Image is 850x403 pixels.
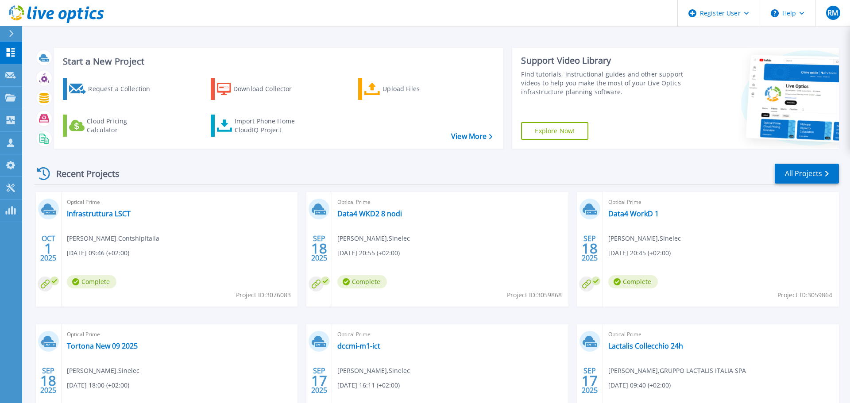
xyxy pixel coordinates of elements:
[236,290,291,300] span: Project ID: 3076083
[63,78,162,100] a: Request a Collection
[311,365,328,397] div: SEP 2025
[67,380,129,390] span: [DATE] 18:00 (+02:00)
[311,245,327,252] span: 18
[87,117,158,134] div: Cloud Pricing Calculator
[337,275,387,288] span: Complete
[507,290,562,300] span: Project ID: 3059868
[608,275,658,288] span: Complete
[63,115,162,137] a: Cloud Pricing Calculator
[88,80,159,98] div: Request a Collection
[581,232,598,265] div: SEP 2025
[358,78,457,100] a: Upload Files
[337,197,563,207] span: Optical Prime
[581,365,598,397] div: SEP 2025
[775,164,839,184] a: All Projects
[67,248,129,258] span: [DATE] 09:46 (+02:00)
[40,232,57,265] div: OCT 2025
[608,330,834,339] span: Optical Prime
[608,248,671,258] span: [DATE] 20:45 (+02:00)
[777,290,832,300] span: Project ID: 3059864
[337,342,380,350] a: dccmi-m1-ict
[382,80,453,98] div: Upload Files
[34,163,131,184] div: Recent Projects
[67,342,138,350] a: Tortona New 09 2025
[521,55,688,66] div: Support Video Library
[40,365,57,397] div: SEP 2025
[521,70,688,96] div: Find tutorials, instructional guides and other support videos to help you make the most of your L...
[311,377,327,384] span: 17
[211,78,309,100] a: Download Collector
[67,209,131,218] a: Infrastruttura LSCT
[67,330,292,339] span: Optical Prime
[582,377,598,384] span: 17
[337,330,563,339] span: Optical Prime
[311,232,328,265] div: SEP 2025
[337,366,410,376] span: [PERSON_NAME] , Sinelec
[67,197,292,207] span: Optical Prime
[337,209,402,218] a: Data4 WKD2 8 nodi
[827,9,838,16] span: RM
[608,366,746,376] span: [PERSON_NAME] , GRUPPO LACTALIS ITALIA SPA
[521,122,588,140] a: Explore Now!
[337,380,400,390] span: [DATE] 16:11 (+02:00)
[337,248,400,258] span: [DATE] 20:55 (+02:00)
[608,197,834,207] span: Optical Prime
[44,245,52,252] span: 1
[608,342,683,350] a: Lactalis Collecchio 24h
[63,57,492,66] h3: Start a New Project
[337,234,410,243] span: [PERSON_NAME] , Sinelec
[451,132,492,141] a: View More
[608,234,681,243] span: [PERSON_NAME] , Sinelec
[608,209,659,218] a: Data4 WorkD 1
[608,380,671,390] span: [DATE] 09:40 (+02:00)
[235,117,304,134] div: Import Phone Home CloudIQ Project
[40,377,56,384] span: 18
[67,234,159,243] span: [PERSON_NAME] , ContshipItalia
[233,80,304,98] div: Download Collector
[67,275,116,288] span: Complete
[582,245,598,252] span: 18
[67,366,139,376] span: [PERSON_NAME] , Sinelec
